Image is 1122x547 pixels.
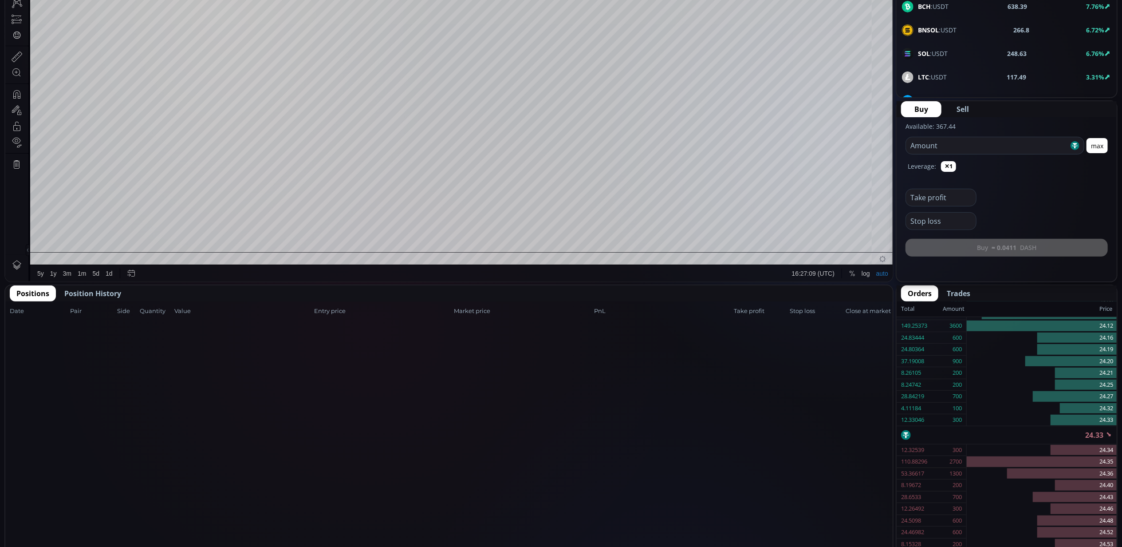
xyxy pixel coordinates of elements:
[901,468,924,480] div: 53.36617
[901,285,938,301] button: Orders
[45,357,51,365] div: 1y
[967,444,1117,456] div: 24.34
[918,26,939,34] b: BNSOL
[1086,73,1104,81] b: 3.31%
[454,307,591,316] span: Market price
[953,332,962,344] div: 600
[32,357,39,365] div: 5y
[953,344,962,355] div: 600
[901,332,924,344] div: 24.83444
[949,468,962,480] div: 1300
[918,73,929,81] b: LTC
[941,161,956,172] button: ✕1
[48,20,62,28] div: 1h
[967,456,1117,468] div: 24.35
[967,468,1117,480] div: 24.36
[72,357,81,365] div: 1m
[943,303,965,315] div: Amount
[908,288,932,299] span: Orders
[967,391,1117,403] div: 24.27
[953,503,962,515] div: 300
[901,320,927,332] div: 149.25373
[967,480,1117,492] div: 24.40
[790,307,843,316] span: Stop loss
[846,307,888,316] span: Close at market
[901,444,924,456] div: 12.32539
[10,307,67,316] span: Date
[1007,49,1027,58] b: 248.63
[10,285,56,301] button: Positions
[905,122,956,131] label: Available: 367.44
[20,332,24,344] div: Hide Drawings Toolbar
[953,379,962,391] div: 200
[967,403,1117,415] div: 24.32
[29,20,48,28] div: DASH
[953,391,962,402] div: 700
[967,515,1117,527] div: 24.48
[174,22,189,28] div: 24.33
[918,25,957,35] span: :USDT
[1086,49,1104,58] b: 6.76%
[87,357,94,365] div: 5d
[140,307,172,316] span: Quantity
[957,104,969,115] span: Sell
[918,2,949,11] span: :USDT
[1013,25,1029,35] b: 266.8
[62,20,83,28] div: Dash
[16,288,49,299] span: Positions
[901,527,924,538] div: 24.46982
[901,303,943,315] div: Total
[117,307,137,316] span: Side
[901,344,924,355] div: 24.80364
[1012,96,1024,105] b: 24.4
[901,492,921,503] div: 28.6533
[1086,26,1104,34] b: 6.72%
[953,444,962,456] div: 300
[918,2,931,11] b: BCH
[943,101,982,117] button: Sell
[901,101,941,117] button: Buy
[64,288,121,299] span: Position History
[174,307,311,316] span: Value
[132,22,147,28] div: 24.38
[953,515,962,527] div: 600
[908,162,936,171] label: Leverage:
[918,49,948,58] span: :USDT
[897,426,1117,444] div: 24.33
[901,503,924,515] div: 12.26492
[58,357,66,365] div: 3m
[901,403,921,414] div: 4.11184
[901,367,921,379] div: 8.26105
[594,307,731,316] span: PnL
[914,104,928,115] span: Buy
[953,356,962,367] div: 900
[153,22,167,28] div: 24.31
[29,32,48,39] div: Volume
[856,357,865,365] div: log
[901,480,921,491] div: 8.19672
[871,357,883,365] div: auto
[953,414,962,426] div: 300
[901,456,927,468] div: 110.88296
[918,96,950,105] span: :USDT
[98,20,110,29] div: More
[783,353,832,369] button: 16:27:09 (UTC)
[734,307,787,316] span: Take profit
[967,332,1117,344] div: 24.16
[967,414,1117,426] div: 24.33
[119,353,133,369] div: Go to
[953,527,962,538] div: 600
[967,367,1117,379] div: 24.21
[75,5,82,12] div: 1 h
[127,22,132,28] div: H
[967,503,1117,515] div: 24.46
[967,527,1117,539] div: 24.52
[901,379,921,391] div: 8.24742
[1008,2,1027,11] b: 638.39
[70,307,114,316] span: Pair
[901,391,924,402] div: 28.84219
[967,344,1117,356] div: 24.19
[853,353,868,369] div: Toggle Log Scale
[953,403,962,414] div: 100
[165,5,193,12] div: Indicators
